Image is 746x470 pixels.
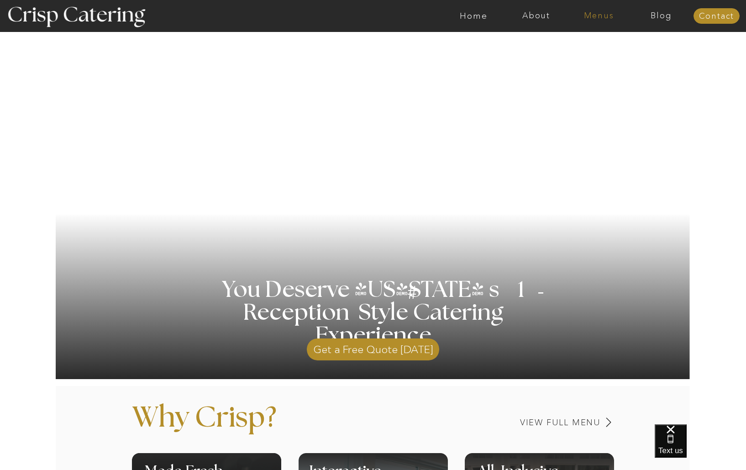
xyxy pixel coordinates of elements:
[567,11,630,21] a: Menus
[630,11,693,21] a: Blog
[190,279,557,347] h1: You Deserve [US_STATE] s 1 Reception Style Catering Experience
[387,284,439,310] h3: #
[456,418,601,427] a: View Full Menu
[307,334,439,360] a: Get a Free Quote [DATE]
[132,404,378,446] p: Why Crisp?
[505,11,567,21] a: About
[693,12,740,21] a: Contact
[655,424,746,470] iframe: podium webchat widget bubble
[442,11,505,21] a: Home
[520,268,546,320] h3: '
[371,279,408,302] h3: '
